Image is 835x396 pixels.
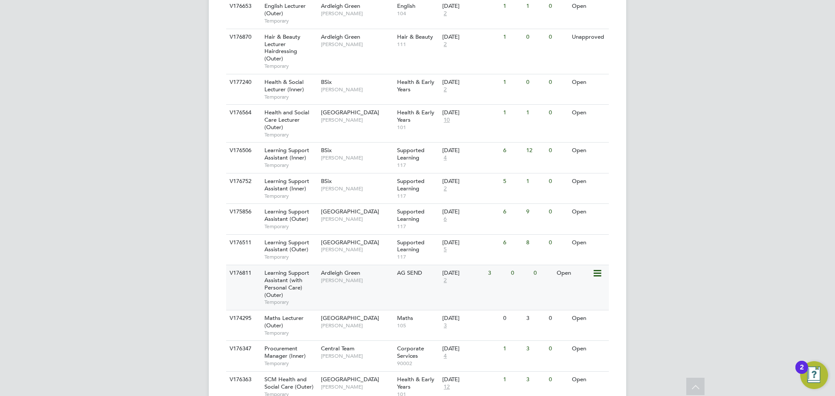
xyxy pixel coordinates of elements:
span: 104 [397,10,438,17]
span: Health & Early Years [397,109,434,123]
div: 3 [524,310,547,326]
span: 10 [442,116,451,124]
button: Open Resource Center, 2 new notifications [800,361,828,389]
div: 12 [524,143,547,159]
span: Learning Support Assistant (Outer) [264,239,309,253]
span: BSix [321,146,332,154]
div: 0 [547,143,569,159]
span: Temporary [264,93,317,100]
div: 0 [547,310,569,326]
div: Unapproved [570,29,608,45]
span: Supported Learning [397,146,424,161]
div: 3 [486,265,508,281]
span: 5 [442,246,448,253]
span: 4 [442,353,448,360]
span: BSix [321,177,332,185]
span: Temporary [264,193,317,200]
div: [DATE] [442,33,499,41]
div: 0 [531,265,554,281]
div: 6 [501,143,524,159]
div: 0 [547,341,569,357]
div: 1 [501,29,524,45]
span: [GEOGRAPHIC_DATA] [321,376,379,383]
span: [PERSON_NAME] [321,322,393,329]
div: Open [570,143,608,159]
span: Temporary [264,299,317,306]
span: English [397,2,415,10]
div: V176347 [227,341,258,357]
span: Supported Learning [397,177,424,192]
span: [PERSON_NAME] [321,277,393,284]
div: 9 [524,204,547,220]
span: Hair & Beauty Lecturer Hairdressing (Outer) [264,33,301,63]
span: 12 [442,383,451,391]
span: Health and Social Care Lecturer (Outer) [264,109,309,131]
div: 0 [501,310,524,326]
div: [DATE] [442,270,484,277]
div: V177240 [227,74,258,90]
div: Open [570,310,608,326]
div: V176506 [227,143,258,159]
div: V176811 [227,265,258,281]
span: Learning Support Assistant (with Personal Care) (Outer) [264,269,309,299]
div: 3 [524,372,547,388]
div: V176363 [227,372,258,388]
span: [GEOGRAPHIC_DATA] [321,239,379,246]
span: Learning Support Assistant (Outer) [264,208,309,223]
span: SCM Health and Social Care (Outer) [264,376,314,390]
div: 0 [547,173,569,190]
div: V175856 [227,204,258,220]
div: Open [570,235,608,251]
div: [DATE] [442,109,499,116]
div: Open [570,173,608,190]
span: Central Team [321,345,354,352]
div: Open [554,265,592,281]
span: Ardleigh Green [321,269,360,276]
div: 1 [524,105,547,121]
span: [PERSON_NAME] [321,41,393,48]
span: Temporary [264,253,317,260]
span: 117 [397,193,438,200]
div: 0 [547,204,569,220]
div: V176870 [227,29,258,45]
div: V176511 [227,235,258,251]
span: 111 [397,41,438,48]
div: V176752 [227,173,258,190]
span: 2 [442,86,448,93]
span: 2 [442,185,448,193]
div: 6 [501,204,524,220]
span: [GEOGRAPHIC_DATA] [321,314,379,322]
div: 6 [501,235,524,251]
div: [DATE] [442,178,499,185]
div: V174295 [227,310,258,326]
div: [DATE] [442,376,499,383]
div: 1 [501,372,524,388]
span: [PERSON_NAME] [321,246,393,253]
span: Hair & Beauty [397,33,433,40]
div: 3 [524,341,547,357]
span: Health & Early Years [397,376,434,390]
span: BSix [321,78,332,86]
span: Temporary [264,17,317,24]
span: Learning Support Assistant (Inner) [264,146,309,161]
span: Health & Early Years [397,78,434,93]
span: Ardleigh Green [321,2,360,10]
span: Temporary [264,223,317,230]
span: 117 [397,253,438,260]
div: 0 [547,105,569,121]
span: [PERSON_NAME] [321,353,393,359]
span: Temporary [264,329,317,336]
span: Ardleigh Green [321,33,360,40]
div: [DATE] [442,208,499,216]
div: [DATE] [442,239,499,246]
div: Open [570,74,608,90]
div: Open [570,105,608,121]
div: 5 [501,173,524,190]
div: [DATE] [442,79,499,86]
span: [PERSON_NAME] [321,154,393,161]
div: [DATE] [442,315,499,322]
div: 0 [547,235,569,251]
span: [PERSON_NAME] [321,10,393,17]
div: Open [570,204,608,220]
div: 0 [524,74,547,90]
